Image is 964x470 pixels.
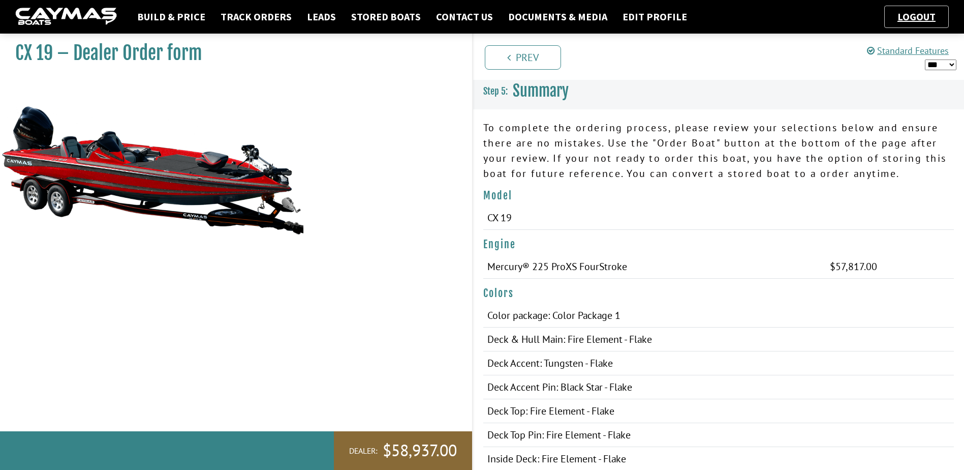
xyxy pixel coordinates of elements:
[346,10,426,23] a: Stored Boats
[431,10,498,23] a: Contact Us
[302,10,341,23] a: Leads
[483,255,826,279] td: Mercury® 225 ProXS FourStroke
[483,206,860,230] td: CX 19
[15,8,117,26] img: caymas-dealer-connect-2ed40d3bc7270c1d8d7ffb4b79bf05adc795679939227970def78ec6f6c03838.gif
[483,238,954,251] h4: Engine
[483,328,933,351] td: Deck & Hull Main: Fire Element - Flake
[483,423,933,447] td: Deck Top Pin: Fire Element - Flake
[483,304,933,328] td: Color package: Color Package 1
[349,446,378,456] span: Dealer:
[483,287,954,300] h4: Colors
[483,189,954,202] h4: Model
[503,10,612,23] a: Documents & Media
[383,440,457,461] span: $58,937.00
[485,45,561,70] a: Prev
[132,10,210,23] a: Build & Price
[513,81,569,100] span: Summary
[215,10,297,23] a: Track Orders
[483,375,933,399] td: Deck Accent Pin: Black Star - Flake
[830,260,877,273] span: $57,817.00
[617,10,692,23] a: Edit Profile
[483,399,933,423] td: Deck Top: Fire Element - Flake
[334,431,472,470] a: Dealer:$58,937.00
[892,10,941,23] a: Logout
[483,120,954,181] p: To complete the ordering process, please review your selections below and ensure there are no mis...
[15,42,447,65] h1: CX 19 – Dealer Order form
[867,45,949,56] a: Standard Features
[483,351,933,375] td: Deck Accent: Tungsten - Flake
